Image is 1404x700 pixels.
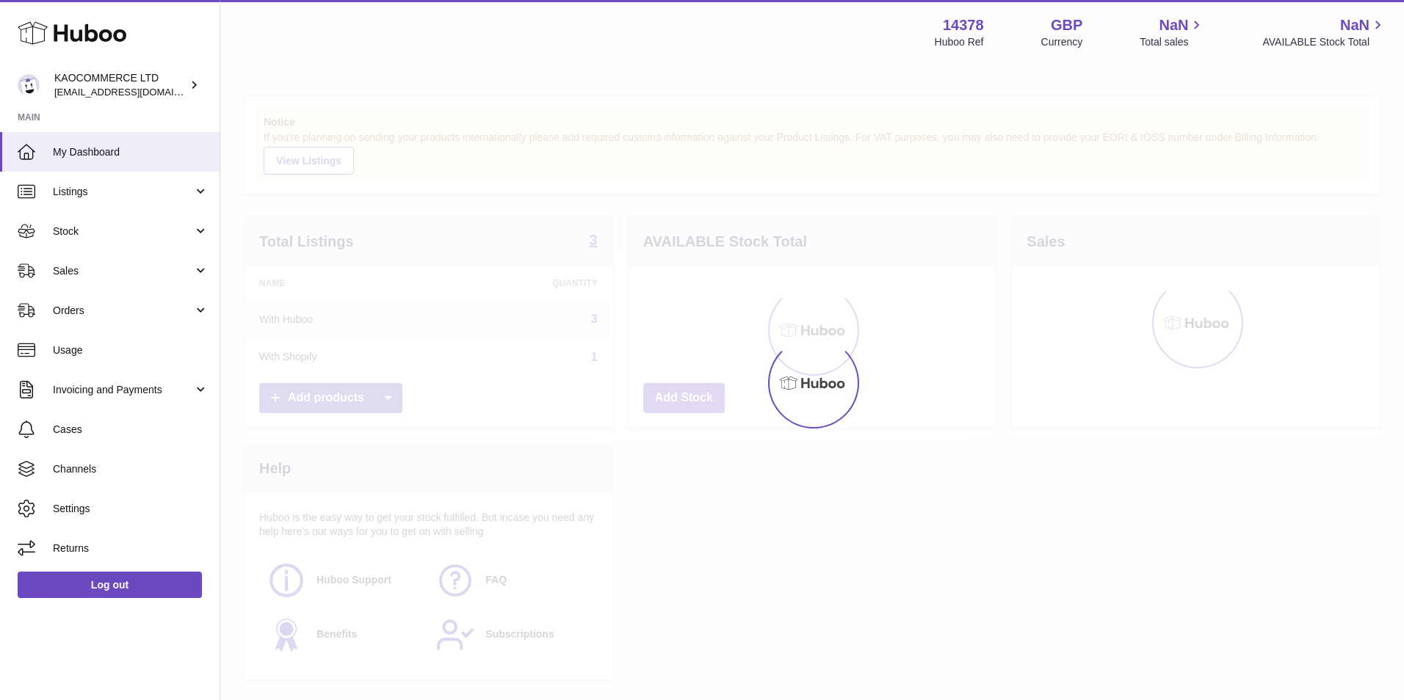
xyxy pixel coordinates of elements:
img: internalAdmin-14378@internal.huboo.com [18,74,40,96]
span: Sales [53,264,193,278]
span: Settings [53,502,209,516]
div: Currency [1041,35,1083,49]
div: Huboo Ref [935,35,984,49]
span: Listings [53,185,193,199]
span: Cases [53,423,209,437]
span: AVAILABLE Stock Total [1262,35,1386,49]
span: Invoicing and Payments [53,383,193,397]
span: Total sales [1140,35,1205,49]
span: Returns [53,542,209,555]
span: My Dashboard [53,145,209,159]
span: Orders [53,304,193,318]
a: NaN Total sales [1140,15,1205,49]
a: Log out [18,572,202,598]
span: [EMAIL_ADDRESS][DOMAIN_NAME] [54,86,216,98]
span: Channels [53,462,209,476]
strong: GBP [1051,15,1082,35]
strong: 14378 [943,15,984,35]
div: KAOCOMMERCE LTD [54,71,187,99]
span: NaN [1159,15,1188,35]
span: Stock [53,225,193,238]
span: Usage [53,343,209,357]
a: NaN AVAILABLE Stock Total [1262,15,1386,49]
span: NaN [1340,15,1369,35]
